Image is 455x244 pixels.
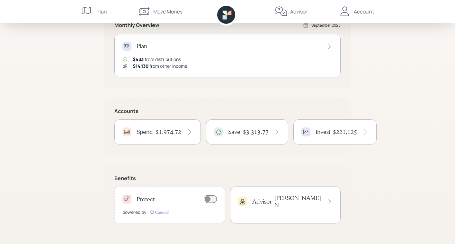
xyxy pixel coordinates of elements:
div: from other income [133,63,187,69]
h5: Accounts [114,108,341,114]
div: from distributions [133,56,181,63]
h4: [PERSON_NAME] N [274,195,322,208]
h4: $1,974.72 [156,128,181,135]
div: Advisor [290,8,308,15]
h4: Protect [137,196,155,203]
div: Move Money [153,8,183,15]
div: Plan [96,8,107,15]
h4: Invest [316,128,330,135]
h4: Save [228,128,240,135]
span: $433 [133,56,144,62]
h4: Spend [137,128,153,135]
h4: Advisor [252,198,272,205]
h5: Benefits [114,175,341,181]
span: $14,130 [133,63,148,69]
div: powered by [122,209,146,215]
div: Account [354,8,374,15]
h4: Plan [137,43,147,50]
h5: Monthly Overview [114,22,159,28]
div: September 2025 [311,22,341,28]
h4: $221,125 [333,128,357,135]
h4: $3,313.77 [243,128,269,135]
img: carefull-M2HCGCDH.digested.png [149,209,169,215]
